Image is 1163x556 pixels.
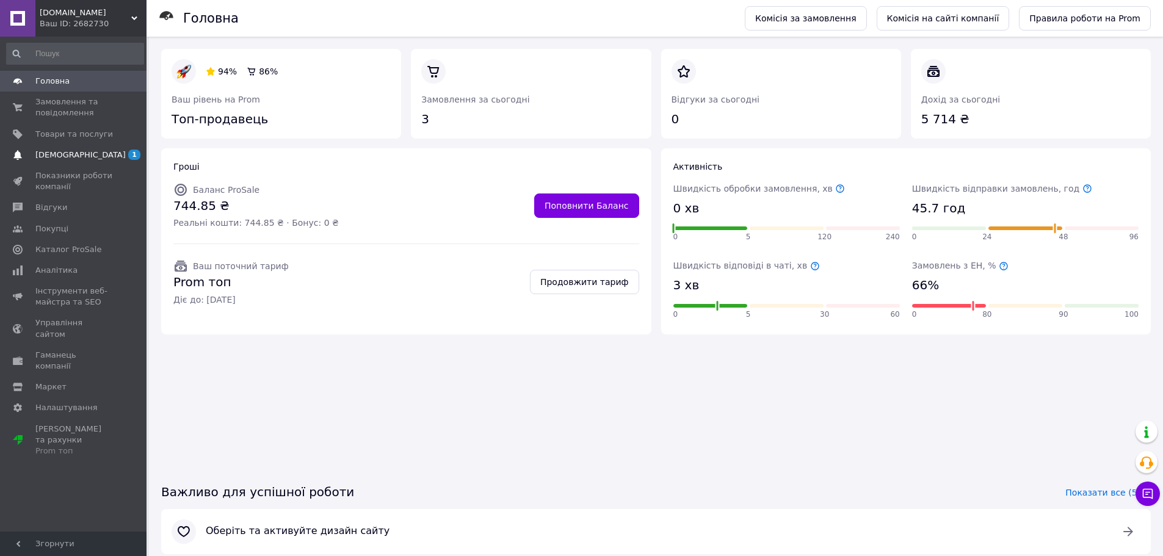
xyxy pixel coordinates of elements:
[820,309,829,320] span: 30
[912,261,1009,270] span: Замовлень з ЕН, %
[912,309,917,320] span: 0
[193,185,259,195] span: Баланс ProSale
[6,43,144,65] input: Пошук
[982,309,991,320] span: 80
[1059,309,1068,320] span: 90
[673,232,678,242] span: 0
[673,276,700,294] span: 3 хв
[534,193,639,218] a: Поповнити Баланс
[35,170,113,192] span: Показники роботи компанії
[673,162,723,171] span: Активність
[1019,6,1151,31] a: Правила роботи на Prom
[173,217,339,229] span: Реальні кошти: 744.85 ₴ · Бонус: 0 ₴
[40,18,147,29] div: Ваш ID: 2682730
[218,67,237,76] span: 94%
[173,197,339,215] span: 744.85 ₴
[35,265,78,276] span: Аналітика
[877,6,1010,31] a: Комісія на сайті компанії
[35,446,113,457] div: Prom топ
[817,232,831,242] span: 120
[128,150,140,160] span: 1
[40,7,131,18] span: Topcenter.in.ua
[1059,232,1068,242] span: 48
[912,276,939,294] span: 66%
[35,402,98,413] span: Налаштування
[35,244,101,255] span: Каталог ProSale
[35,424,113,457] span: [PERSON_NAME] та рахунки
[35,202,67,213] span: Відгуки
[673,200,700,217] span: 0 хв
[673,261,820,270] span: Швидкість відповіді в чаті, хв
[35,129,113,140] span: Товари та послуги
[1129,232,1139,242] span: 96
[746,232,751,242] span: 5
[746,309,751,320] span: 5
[673,309,678,320] span: 0
[1125,309,1139,320] span: 100
[173,162,200,171] span: Гроші
[912,184,1092,193] span: Швидкість відправки замовлень, год
[982,232,991,242] span: 24
[35,350,113,372] span: Гаманець компанії
[1136,482,1160,506] button: Чат з покупцем
[35,150,126,161] span: [DEMOGRAPHIC_DATA]
[912,232,917,242] span: 0
[259,67,278,76] span: 86%
[161,509,1151,554] a: Оберіть та активуйте дизайн сайту
[173,294,289,306] span: Діє до: [DATE]
[530,270,639,294] a: Продовжити тариф
[35,381,67,392] span: Маркет
[745,6,867,31] a: Комісія за замовлення
[35,96,113,118] span: Замовлення та повідомлення
[206,524,1106,538] span: Оберіть та активуйте дизайн сайту
[35,223,68,234] span: Покупці
[193,261,289,271] span: Ваш поточний тариф
[183,11,239,26] h1: Головна
[1065,486,1140,499] span: Показати все (5)
[161,483,354,501] span: Важливо для успішної роботи
[35,286,113,308] span: Інструменти веб-майстра та SEO
[35,76,70,87] span: Головна
[673,184,846,193] span: Швидкість обробки замовлення, хв
[173,273,289,291] span: Prom топ
[886,232,900,242] span: 240
[912,200,965,217] span: 45.7 год
[890,309,899,320] span: 60
[35,317,113,339] span: Управління сайтом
